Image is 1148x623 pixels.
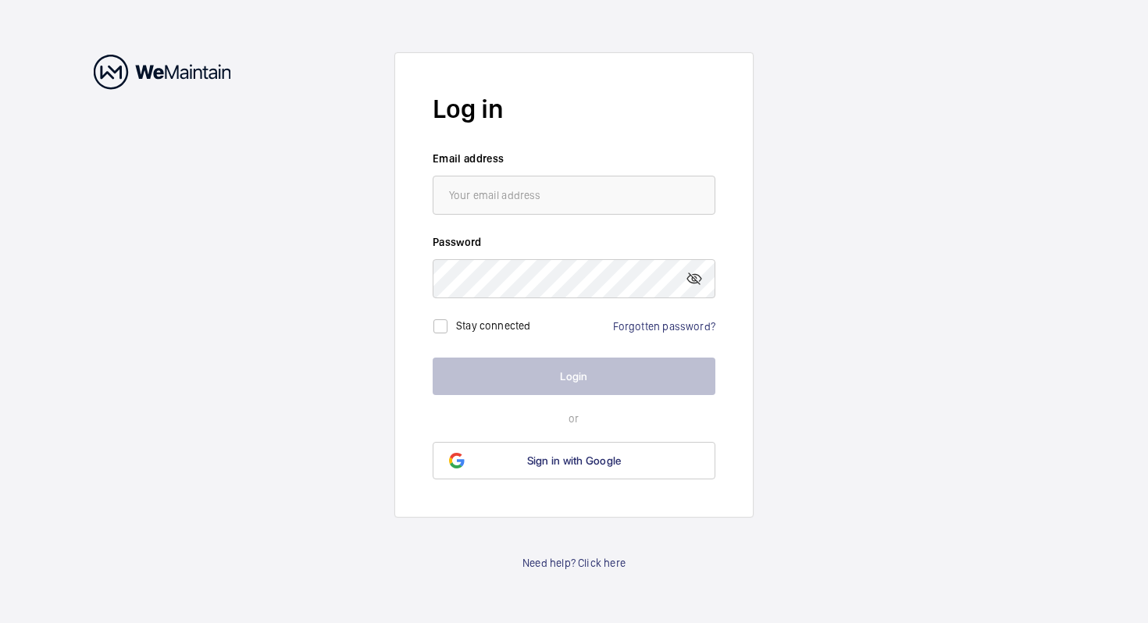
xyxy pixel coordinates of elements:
[527,454,622,467] span: Sign in with Google
[433,411,715,426] p: or
[613,320,715,333] a: Forgotten password?
[433,151,715,166] label: Email address
[433,234,715,250] label: Password
[433,176,715,215] input: Your email address
[433,358,715,395] button: Login
[522,555,626,571] a: Need help? Click here
[456,319,531,332] label: Stay connected
[433,91,715,127] h2: Log in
